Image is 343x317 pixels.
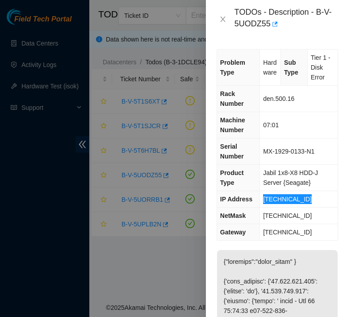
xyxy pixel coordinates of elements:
[263,121,279,129] span: 07:01
[263,212,312,219] span: [TECHNICAL_ID]
[263,169,318,186] span: Jabil 1x8-X8 HDD-J Server {Seagate}
[220,169,244,186] span: Product Type
[263,95,294,102] span: den.500.16
[311,54,330,81] span: Tier 1 - Disk Error
[220,229,246,236] span: Gateway
[263,196,312,203] span: [TECHNICAL_ID]
[263,229,312,236] span: [TECHNICAL_ID]
[220,143,244,160] span: Serial Number
[217,15,229,24] button: Close
[263,59,276,76] span: Hardware
[220,117,245,133] span: Machine Number
[220,212,246,219] span: NetMask
[284,59,298,76] span: Sub Type
[220,196,252,203] span: IP Address
[263,148,314,155] span: MX-1929-0133-N1
[219,16,226,23] span: close
[234,7,332,31] div: TODOs - Description - B-V-5UODZ55
[220,59,245,76] span: Problem Type
[220,90,244,107] span: Rack Number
